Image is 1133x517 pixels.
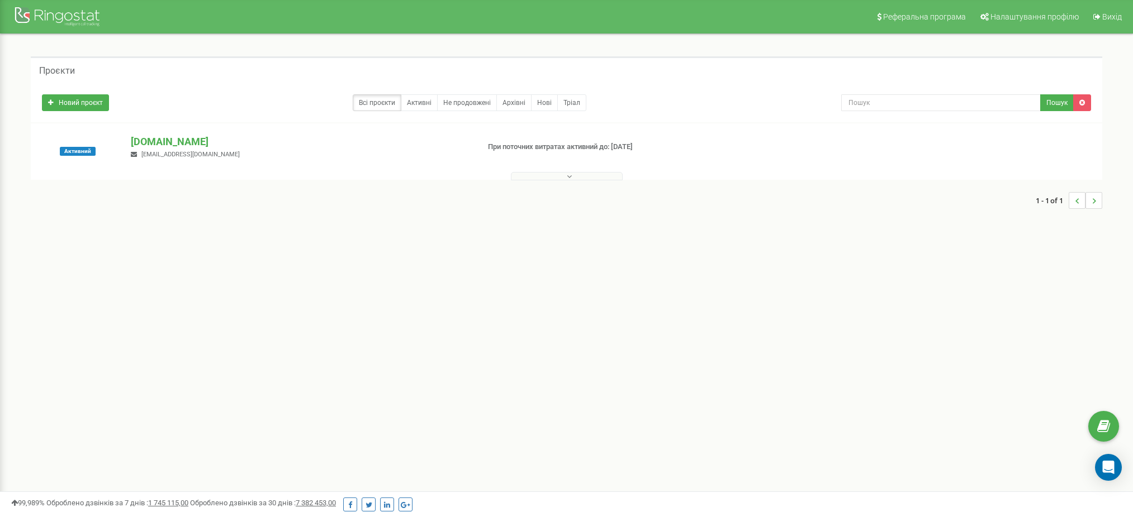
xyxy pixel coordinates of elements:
div: Open Intercom Messenger [1095,454,1122,481]
span: Оброблено дзвінків за 7 днів : [46,499,188,507]
span: Реферальна програма [883,12,966,21]
p: При поточних витратах активний до: [DATE] [488,142,738,152]
span: Оброблено дзвінків за 30 днів : [190,499,336,507]
u: 7 382 453,00 [296,499,336,507]
button: Пошук [1040,94,1074,111]
nav: ... [1036,181,1102,220]
span: Вихід [1102,12,1122,21]
a: Не продовжені [437,94,497,111]
a: Архівні [496,94,532,111]
u: 1 745 115,00 [148,499,188,507]
input: Пошук [841,94,1041,111]
span: 1 - 1 of 1 [1036,192,1069,209]
a: Нові [531,94,558,111]
a: Тріал [557,94,586,111]
h5: Проєкти [39,66,75,76]
span: 99,989% [11,499,45,507]
a: Новий проєкт [42,94,109,111]
span: Активний [60,147,96,156]
a: Активні [401,94,438,111]
span: Налаштування профілю [990,12,1079,21]
a: Всі проєкти [353,94,401,111]
span: [EMAIL_ADDRESS][DOMAIN_NAME] [141,151,240,158]
p: [DOMAIN_NAME] [131,135,470,149]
